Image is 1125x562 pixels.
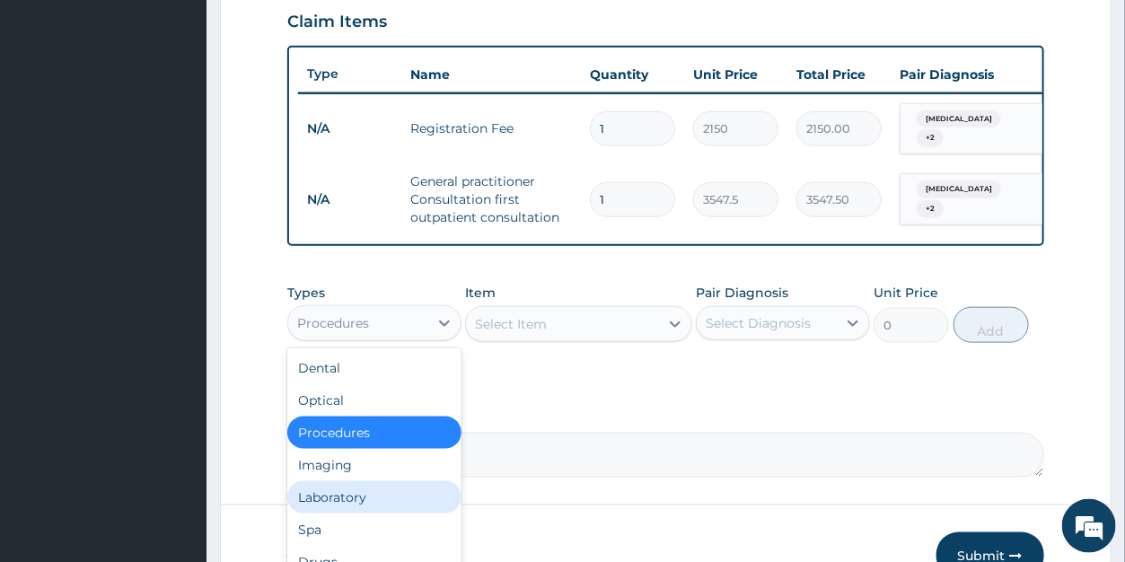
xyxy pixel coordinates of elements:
[465,284,496,302] label: Item
[287,481,461,514] div: Laboratory
[787,57,891,92] th: Total Price
[475,315,547,333] div: Select Item
[874,284,938,302] label: Unit Price
[104,167,248,348] span: We're online!
[298,57,401,91] th: Type
[287,449,461,481] div: Imaging
[287,417,461,449] div: Procedures
[298,183,401,216] td: N/A
[917,200,944,218] span: + 2
[287,408,1043,423] label: Comment
[706,314,811,332] div: Select Diagnosis
[954,307,1029,343] button: Add
[287,514,461,546] div: Spa
[287,352,461,384] div: Dental
[297,314,369,332] div: Procedures
[917,129,944,147] span: + 2
[917,110,1001,128] span: [MEDICAL_DATA]
[684,57,787,92] th: Unit Price
[401,163,581,235] td: General practitioner Consultation first outpatient consultation
[298,112,401,145] td: N/A
[401,110,581,146] td: Registration Fee
[9,373,342,435] textarea: Type your message and hit 'Enter'
[401,57,581,92] th: Name
[93,101,302,124] div: Chat with us now
[891,57,1088,92] th: Pair Diagnosis
[287,285,325,301] label: Types
[696,284,788,302] label: Pair Diagnosis
[917,180,1001,198] span: [MEDICAL_DATA]
[294,9,338,52] div: Minimize live chat window
[581,57,684,92] th: Quantity
[287,13,387,32] h3: Claim Items
[287,384,461,417] div: Optical
[33,90,73,135] img: d_794563401_company_1708531726252_794563401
